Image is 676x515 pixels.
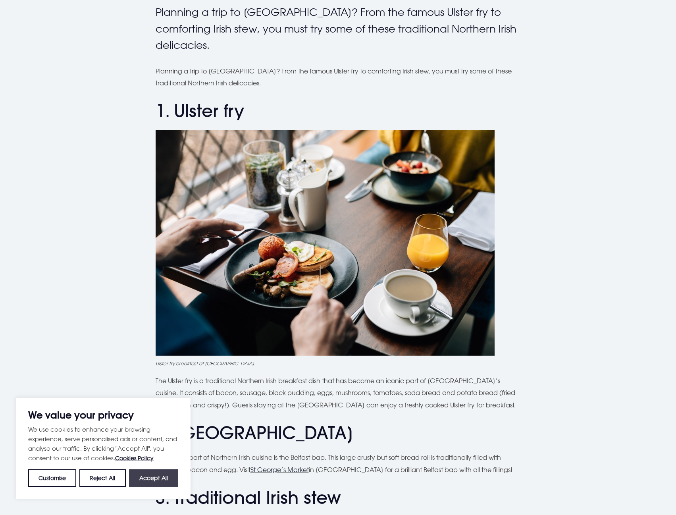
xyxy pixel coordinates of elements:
[156,487,521,508] h2: 3. Traditional Irish stew
[156,65,521,89] p: Planning a trip to [GEOGRAPHIC_DATA]? From the famous Ulster fry to comforting Irish stew, you mu...
[115,455,154,461] a: Cookies Policy
[250,466,309,474] a: St George’s Market
[156,100,521,122] h2: 1. Ulster fry
[156,4,521,54] p: Planning a trip to [GEOGRAPHIC_DATA]? From the famous Ulster fry to comforting Irish stew, you mu...
[156,360,521,367] figcaption: Ulster fry breakfast at [GEOGRAPHIC_DATA]
[156,451,521,476] p: A beloved part of Northern Irish cuisine is the Belfast bap. This large crusty but soft bread rol...
[28,410,178,420] p: We value your privacy
[79,469,125,487] button: Reject All
[28,469,76,487] button: Customise
[156,130,495,356] img: Traditional Northern Irish breakfast
[156,422,521,444] h2: 2. [GEOGRAPHIC_DATA]
[16,398,191,499] div: We value your privacy
[28,424,178,463] p: We use cookies to enhance your browsing experience, serve personalised ads or content, and analys...
[156,375,521,411] p: The Ulster fry is a traditional Northern Irish breakfast dish that has become an iconic part of [...
[129,469,178,487] button: Accept All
